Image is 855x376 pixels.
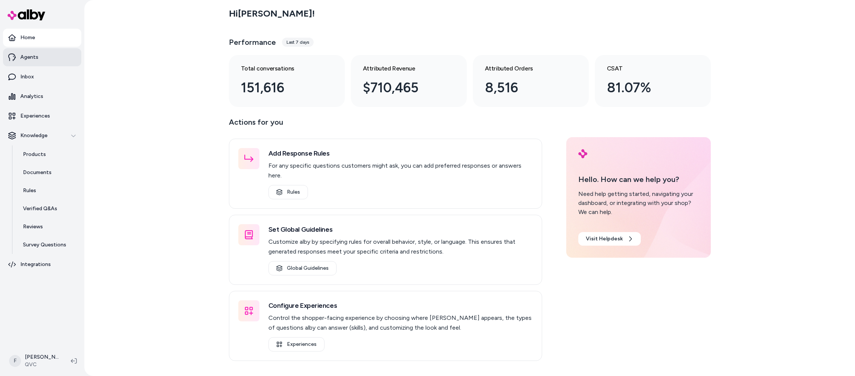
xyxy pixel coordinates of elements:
[351,55,467,107] a: Attributed Revenue $710,465
[268,337,325,352] a: Experiences
[23,169,52,176] p: Documents
[20,112,50,120] p: Experiences
[23,223,43,231] p: Reviews
[3,107,81,125] a: Experiences
[578,149,587,158] img: alby Logo
[578,232,641,246] a: Visit Helpdesk
[229,37,276,47] h3: Performance
[20,132,47,139] p: Knowledge
[595,55,711,107] a: CSAT 81.07%
[485,78,565,98] div: 8,516
[23,205,57,212] p: Verified Q&As
[241,64,321,73] h3: Total conversations
[268,237,533,257] p: Customize alby by specifying rules for overall behavior, style, or language. This ensures that ge...
[15,236,81,254] a: Survey Questions
[23,241,66,249] p: Survey Questions
[3,127,81,145] button: Knowledge
[268,261,337,275] a: Global Guidelines
[20,73,34,81] p: Inbox
[23,187,36,194] p: Rules
[578,190,699,217] div: Need help getting started, navigating your dashboard, or integrating with your shop? We can help.
[241,78,321,98] div: 151,616
[3,87,81,105] a: Analytics
[3,68,81,86] a: Inbox
[3,29,81,47] a: Home
[268,161,533,180] p: For any specific questions customers might ask, you can add preferred responses or answers here.
[229,8,315,19] h2: Hi [PERSON_NAME] !
[268,148,533,159] h3: Add Response Rules
[578,174,699,185] p: Hello. How can we help you?
[607,78,687,98] div: 81.07%
[25,361,59,368] span: QVC
[3,255,81,274] a: Integrations
[9,355,21,367] span: F
[15,145,81,164] a: Products
[607,64,687,73] h3: CSAT
[282,38,314,47] div: Last 7 days
[229,116,542,134] p: Actions for you
[15,200,81,218] a: Verified Q&As
[268,313,533,333] p: Control the shopper-facing experience by choosing where [PERSON_NAME] appears, the types of quest...
[485,64,565,73] h3: Attributed Orders
[20,34,35,41] p: Home
[20,261,51,268] p: Integrations
[23,151,46,158] p: Products
[268,185,308,199] a: Rules
[268,300,533,311] h3: Configure Experiences
[268,224,533,235] h3: Set Global Guidelines
[363,64,443,73] h3: Attributed Revenue
[15,164,81,182] a: Documents
[8,9,45,20] img: alby Logo
[5,349,65,373] button: F[PERSON_NAME]QVC
[229,55,345,107] a: Total conversations 151,616
[20,93,43,100] p: Analytics
[473,55,589,107] a: Attributed Orders 8,516
[20,53,38,61] p: Agents
[363,78,443,98] div: $710,465
[15,218,81,236] a: Reviews
[3,48,81,66] a: Agents
[15,182,81,200] a: Rules
[25,353,59,361] p: [PERSON_NAME]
